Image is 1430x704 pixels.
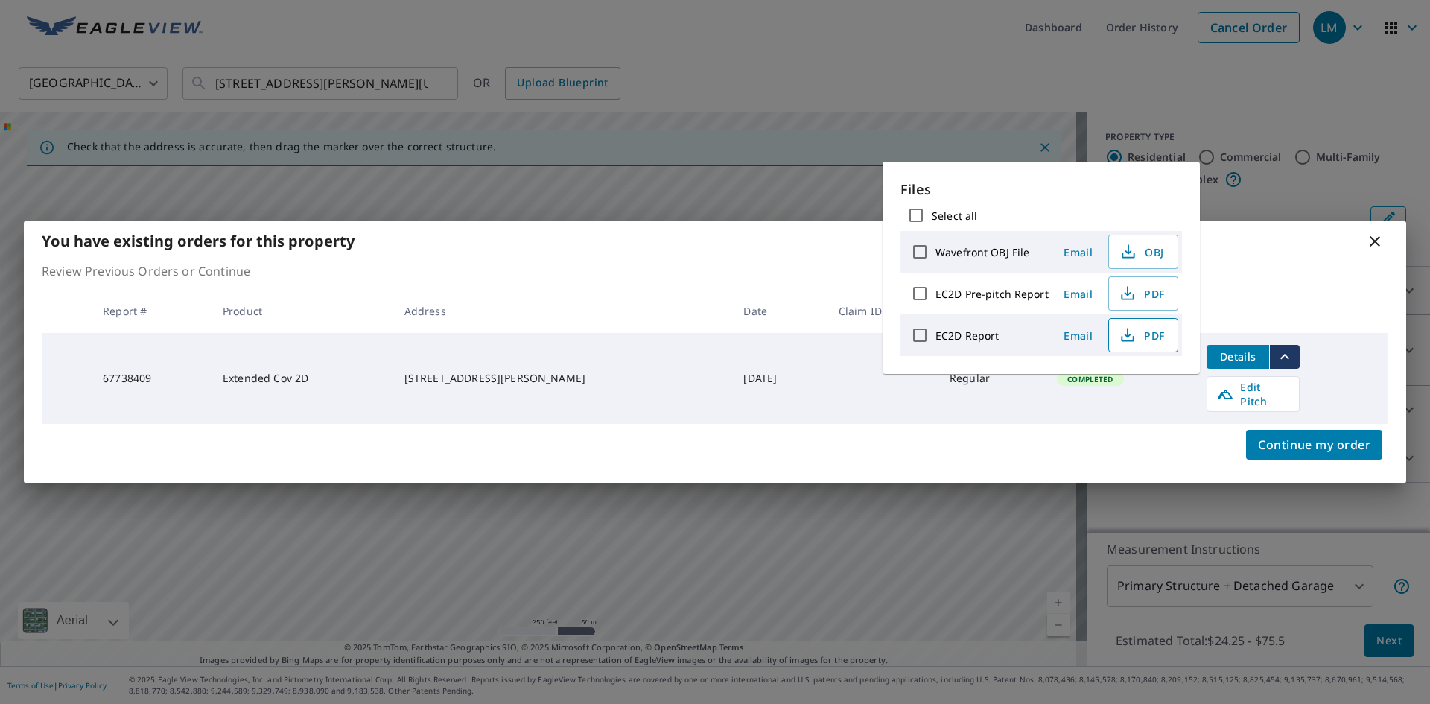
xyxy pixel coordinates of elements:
span: Email [1061,329,1096,343]
button: detailsBtn-67738409 [1207,345,1269,369]
button: OBJ [1108,235,1178,269]
button: Continue my order [1246,430,1382,460]
th: Claim ID [827,289,938,333]
span: Continue my order [1258,434,1370,455]
a: Edit Pitch [1207,376,1300,412]
p: Review Previous Orders or Continue [42,262,1388,280]
span: Email [1061,245,1096,259]
label: EC2D Report [935,329,999,343]
span: Completed [1058,374,1122,384]
div: [STREET_ADDRESS][PERSON_NAME] [404,371,720,386]
span: PDF [1118,285,1166,302]
td: 67738409 [91,333,211,424]
th: Address [393,289,732,333]
span: OBJ [1118,243,1166,261]
b: You have existing orders for this property [42,231,355,251]
span: Email [1061,287,1096,301]
td: [DATE] [731,333,826,424]
td: Extended Cov 2D [211,333,393,424]
button: filesDropdownBtn-67738409 [1269,345,1300,369]
span: PDF [1118,326,1166,344]
span: Details [1215,349,1260,364]
button: Email [1055,324,1102,347]
p: Files [900,180,1182,200]
label: EC2D Pre-pitch Report [935,287,1049,301]
span: Edit Pitch [1216,380,1290,408]
button: Email [1055,282,1102,305]
button: PDF [1108,276,1178,311]
label: Wavefront OBJ File [935,245,1029,259]
th: Product [211,289,393,333]
button: Email [1055,241,1102,264]
td: Regular [938,333,1045,424]
th: Date [731,289,826,333]
button: PDF [1108,318,1178,352]
label: Select all [932,209,977,223]
th: Report # [91,289,211,333]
